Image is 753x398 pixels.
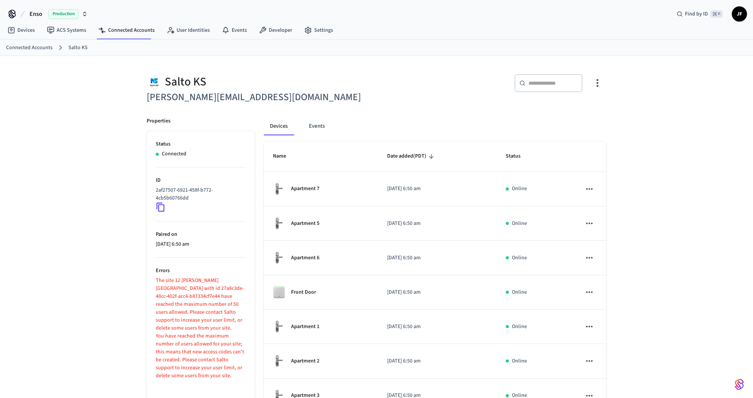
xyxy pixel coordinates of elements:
[387,254,488,262] p: [DATE] 6:50 am
[273,355,285,367] img: salto_escutcheon_pin
[291,323,319,331] p: Apartment 1
[732,6,747,22] button: JF
[147,74,372,90] div: Salto KS
[41,23,92,37] a: ACS Systems
[68,44,88,52] a: Salto KS
[387,150,436,162] span: Date added(PDT)
[291,357,319,365] p: Apartment 2
[273,217,285,230] img: salto_escutcheon_pin
[273,251,285,264] img: salto_escutcheon_pin
[273,150,296,162] span: Name
[512,323,527,331] p: Online
[156,177,246,184] p: ID
[512,185,527,193] p: Online
[161,23,216,37] a: User Identities
[162,150,186,158] p: Connected
[273,183,285,195] img: salto_escutcheon_pin
[48,9,79,19] span: Production
[156,231,246,238] p: Paired on
[291,288,316,296] p: Front Door
[156,186,243,202] p: 2af27507-6921-458f-b772-4cb5b60766dd
[6,44,53,52] a: Connected Accounts
[253,23,298,37] a: Developer
[387,357,488,365] p: [DATE] 6:50 am
[387,185,488,193] p: [DATE] 6:50 am
[512,254,527,262] p: Online
[156,277,246,332] p: The site 12 [PERSON_NAME][GEOGRAPHIC_DATA] with id 27a8c3de-48cc-402f-acc4-b87334cf7e44 have reac...
[685,10,708,18] span: Find by ID
[291,254,319,262] p: Apartment 6
[264,117,606,135] div: connected account tabs
[387,323,488,331] p: [DATE] 6:50 am
[156,332,246,380] p: You have reached the maximum number of users allowed for your site; this means that new access co...
[92,23,161,37] a: Connected Accounts
[273,286,285,298] img: salto_wallreader_pin
[273,320,285,333] img: salto_escutcheon_pin
[512,220,527,228] p: Online
[156,267,246,275] p: Errors
[387,220,488,228] p: [DATE] 6:50 am
[156,240,246,248] p: [DATE] 6:50 am
[2,23,41,37] a: Devices
[710,10,723,18] span: ⌘ K
[298,23,339,37] a: Settings
[512,357,527,365] p: Online
[264,117,294,135] button: Devices
[303,117,331,135] button: Events
[156,140,246,148] p: Status
[506,150,530,162] span: Status
[147,90,372,105] h6: [PERSON_NAME][EMAIL_ADDRESS][DOMAIN_NAME]
[216,23,253,37] a: Events
[671,7,729,21] div: Find by ID⌘ K
[387,288,488,296] p: [DATE] 6:50 am
[29,9,42,19] span: Enso
[291,185,319,193] p: Apartment 7
[512,288,527,296] p: Online
[735,378,744,390] img: SeamLogoGradient.69752ec5.svg
[291,220,319,228] p: Apartment 5
[147,74,162,90] img: Salto KS Logo
[733,7,746,21] span: JF
[147,117,170,125] p: Properties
